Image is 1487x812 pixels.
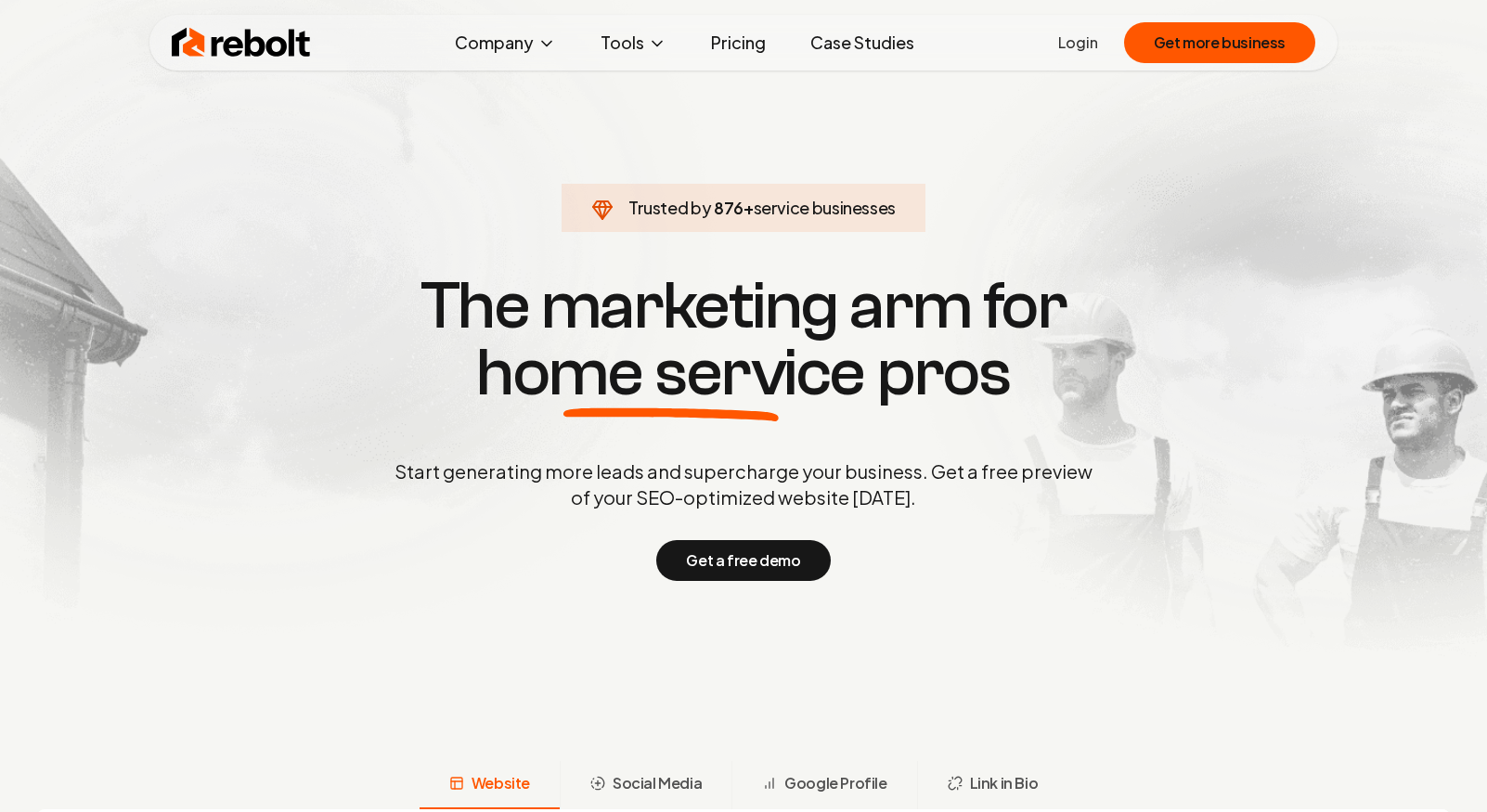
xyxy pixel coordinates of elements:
a: Login [1058,32,1098,54]
span: 876 [714,195,743,221]
span: Trusted by [628,197,711,218]
button: Social Media [560,761,731,809]
button: Get more business [1124,22,1315,63]
a: Case Studies [795,24,929,61]
img: Rebolt Logo [172,24,311,61]
span: Social Media [613,772,702,794]
button: Company [440,24,571,61]
span: service businesses [754,197,897,218]
p: Start generating more leads and supercharge your business. Get a free preview of your SEO-optimiz... [391,458,1096,510]
span: Google Profile [784,772,886,794]
h1: The marketing arm for pros [298,273,1189,406]
button: Google Profile [731,761,916,809]
button: Link in Bio [917,761,1068,809]
button: Tools [586,24,681,61]
span: home service [476,340,865,406]
button: Get a free demo [656,540,830,581]
span: Link in Bio [970,772,1039,794]
span: Website [472,772,530,794]
a: Pricing [696,24,781,61]
span: + [743,197,754,218]
button: Website [420,761,560,809]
